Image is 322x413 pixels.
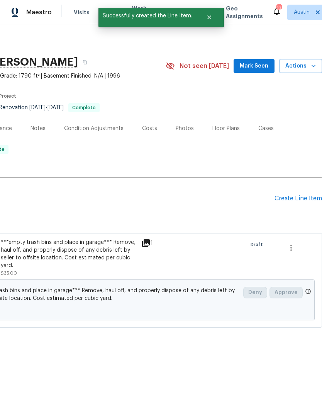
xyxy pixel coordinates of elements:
[275,195,322,202] div: Create Line Item
[69,105,99,110] span: Complete
[176,125,194,132] div: Photos
[29,105,64,110] span: -
[294,8,310,16] span: Austin
[243,287,267,298] button: Deny
[29,105,46,110] span: [DATE]
[98,8,197,24] span: Successfully created the Line Item.
[240,61,268,71] span: Mark Seen
[78,55,92,69] button: Copy Address
[1,239,137,269] div: ***empty trash bins and place in garage*** Remove, haul off, and properly dispose of any debris l...
[180,62,229,70] span: Not seen [DATE]
[285,61,316,71] span: Actions
[234,59,275,73] button: Mark Seen
[305,288,311,296] span: Only a market manager or an area construction manager can approve
[226,5,263,20] span: Geo Assignments
[142,125,157,132] div: Costs
[258,125,274,132] div: Cases
[279,59,322,73] button: Actions
[47,105,64,110] span: [DATE]
[141,239,172,248] div: 1
[1,271,17,276] span: $35.00
[74,8,90,16] span: Visits
[276,5,281,12] div: 33
[26,8,52,16] span: Maestro
[212,125,240,132] div: Floor Plans
[31,125,46,132] div: Notes
[132,5,152,20] span: Work Orders
[64,125,124,132] div: Condition Adjustments
[197,10,222,25] button: Close
[269,287,303,298] button: Approve
[251,241,266,249] span: Draft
